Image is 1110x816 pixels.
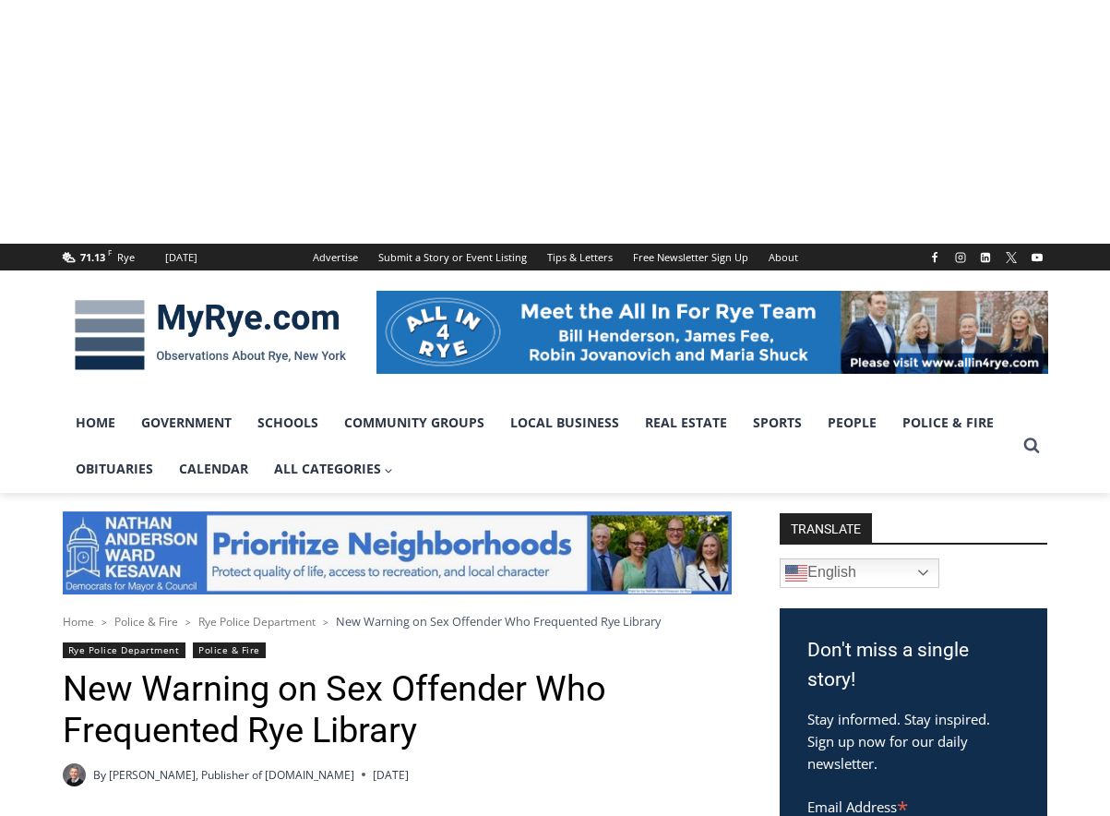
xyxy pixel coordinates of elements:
[274,459,394,479] span: All Categories
[63,612,732,630] nav: Breadcrumbs
[101,616,107,629] span: >
[80,250,105,264] span: 71.13
[185,616,191,629] span: >
[924,246,946,269] a: Facebook
[974,246,997,269] a: Linkedin
[303,244,808,270] nav: Secondary Navigation
[166,446,261,492] a: Calendar
[63,614,94,630] a: Home
[807,708,1020,774] p: Stay informed. Stay inspired. Sign up now for our daily newsletter.
[368,244,537,270] a: Submit a Story or Event Listing
[63,400,128,446] a: Home
[93,766,106,784] span: By
[63,400,1015,493] nav: Primary Navigation
[109,767,354,783] a: [PERSON_NAME], Publisher of [DOMAIN_NAME]
[117,249,135,266] div: Rye
[537,244,623,270] a: Tips & Letters
[780,558,939,588] a: English
[949,246,972,269] a: Instagram
[108,247,112,258] span: F
[376,291,1048,374] img: All in for Rye
[807,636,1020,694] h3: Don't miss a single story!
[497,400,632,446] a: Local Business
[193,642,266,658] a: Police & Fire
[63,763,86,786] a: Author image
[785,562,807,584] img: en
[63,642,185,658] a: Rye Police Department
[632,400,740,446] a: Real Estate
[63,287,358,383] img: MyRye.com
[261,446,407,492] a: All Categories
[198,614,316,630] a: Rye Police Department
[63,446,166,492] a: Obituaries
[780,513,872,543] strong: TRANSLATE
[245,400,331,446] a: Schools
[373,766,409,784] time: [DATE]
[331,400,497,446] a: Community Groups
[758,244,808,270] a: About
[1015,429,1048,462] button: View Search Form
[323,616,328,629] span: >
[303,244,368,270] a: Advertise
[114,614,178,630] a: Police & Fire
[1026,246,1048,269] a: YouTube
[63,668,732,752] h1: New Warning on Sex Offender Who Frequented Rye Library
[740,400,815,446] a: Sports
[815,400,889,446] a: People
[889,400,1007,446] a: Police & Fire
[336,613,661,630] span: New Warning on Sex Offender Who Frequented Rye Library
[1000,246,1022,269] a: X
[623,244,758,270] a: Free Newsletter Sign Up
[128,400,245,446] a: Government
[165,249,197,266] div: [DATE]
